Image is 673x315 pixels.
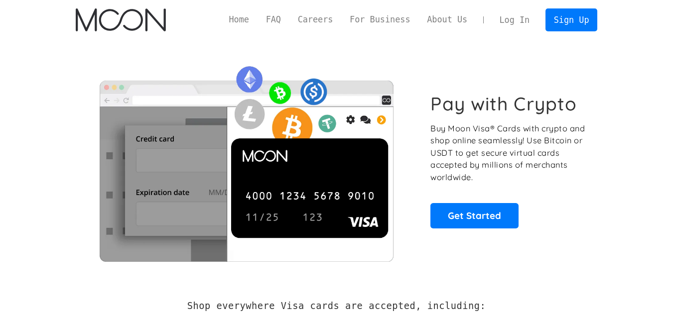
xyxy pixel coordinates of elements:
a: Careers [289,13,341,26]
a: For Business [341,13,418,26]
img: Moon Cards let you spend your crypto anywhere Visa is accepted. [76,59,417,261]
a: Home [221,13,258,26]
a: FAQ [258,13,289,26]
p: Buy Moon Visa® Cards with crypto and shop online seamlessly! Use Bitcoin or USDT to get secure vi... [430,122,586,184]
a: Get Started [430,203,519,228]
h1: Pay with Crypto [430,93,577,115]
h2: Shop everywhere Visa cards are accepted, including: [187,301,486,312]
a: Sign Up [545,8,597,31]
a: home [76,8,166,31]
a: About Us [418,13,476,26]
img: Moon Logo [76,8,166,31]
a: Log In [491,9,538,31]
